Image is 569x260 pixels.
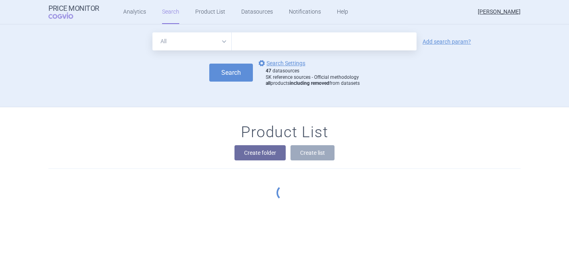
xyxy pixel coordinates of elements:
[241,123,328,142] h1: Product List
[48,4,99,12] strong: Price Monitor
[257,58,305,68] a: Search Settings
[423,39,471,44] a: Add search param?
[48,4,99,20] a: Price MonitorCOGVIO
[266,68,360,87] div: datasources SK reference sources - Official methodology products from datasets
[291,145,335,160] button: Create list
[290,80,329,86] strong: including removed
[234,145,286,160] button: Create folder
[209,64,253,82] button: Search
[266,80,270,86] strong: all
[48,12,84,19] span: COGVIO
[266,68,271,74] strong: 47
